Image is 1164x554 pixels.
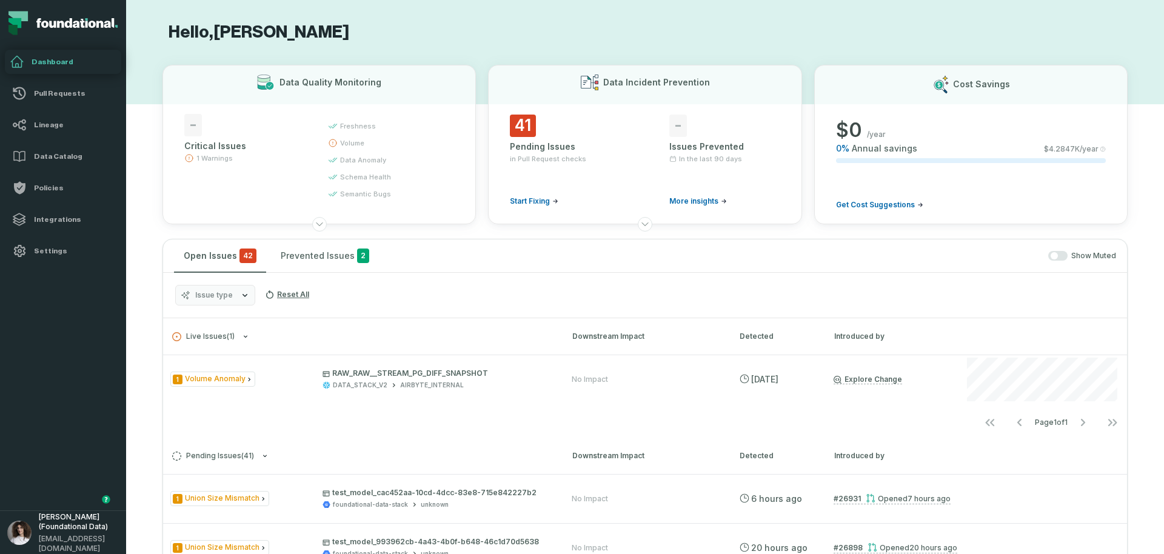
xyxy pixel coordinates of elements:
[836,142,849,155] span: 0 %
[975,410,1127,435] ul: Page 1 of 1
[740,331,812,342] div: Detected
[572,543,608,553] div: No Impact
[488,65,801,224] button: Data Incident Prevention41Pending Issuesin Pull Request checksStart Fixing-Issues PreventedIn the...
[340,172,391,182] span: schema health
[572,375,608,384] div: No Impact
[834,331,943,342] div: Introduced by
[836,200,923,210] a: Get Cost Suggestions
[357,249,369,263] span: 2
[195,290,233,300] span: Issue type
[340,138,364,148] span: volume
[1005,410,1034,435] button: Go to previous page
[669,115,687,137] span: -
[7,521,32,545] img: avatar of Aluma Gelbard
[173,543,182,553] span: Severity
[34,120,114,130] h4: Lineage
[669,141,780,153] div: Issues Prevented
[400,381,464,390] div: AIRBYTE_INTERNAL
[834,542,957,553] a: #26898Opened[DATE] 9:06:22 PM
[867,130,886,139] span: /year
[5,50,121,74] a: Dashboard
[908,494,951,503] relative-time: Sep 30, 2025, 10:07 AM GMT+3
[510,115,536,137] span: 41
[170,491,269,506] span: Issue Type
[279,76,381,88] h3: Data Quality Monitoring
[510,141,621,153] div: Pending Issues
[751,542,808,553] relative-time: Sep 29, 2025, 9:12 PM GMT+3
[384,251,1116,261] div: Show Muted
[173,494,182,504] span: Severity
[184,140,306,152] div: Critical Issues
[5,239,121,263] a: Settings
[174,239,266,272] button: Open Issues
[170,372,255,387] span: Issue Type
[163,410,1127,435] nav: pagination
[510,196,550,206] span: Start Fixing
[1068,410,1097,435] button: Go to next page
[679,154,742,164] span: In the last 90 days
[751,374,778,384] relative-time: Sep 12, 2025, 5:08 AM GMT+3
[852,142,917,155] span: Annual savings
[421,500,449,509] div: unknown
[5,176,121,200] a: Policies
[323,488,550,498] p: test_model_cac452aa-10cd-4dcc-83e8-715e842227b2
[323,369,550,378] p: RAW_RAW__STREAM_PG_DIFF_SNAPSHOT
[1044,144,1099,154] span: $ 4.2847K /year
[340,155,386,165] span: data anomaly
[173,375,182,384] span: Severity
[603,76,710,88] h3: Data Incident Prevention
[834,493,951,504] a: #26931Opened[DATE] 10:07:42 AM
[260,285,314,304] button: Reset All
[162,22,1128,43] h1: Hello, [PERSON_NAME]
[510,154,586,164] span: in Pull Request checks
[333,381,387,390] div: DATA_STACK_V2
[101,494,112,505] div: Tooltip anchor
[5,81,121,105] a: Pull Requests
[34,152,114,161] h4: Data Catalog
[340,121,376,131] span: freshness
[32,57,116,67] h4: Dashboard
[975,410,1005,435] button: Go to first page
[196,153,233,163] span: 1 Warnings
[239,249,256,263] span: critical issues and errors combined
[5,113,121,137] a: Lineage
[814,65,1128,224] button: Cost Savings$0/year0%Annual savings$4.2847K/yearGet Cost Suggestions
[340,189,391,199] span: semantic bugs
[953,78,1010,90] h3: Cost Savings
[669,196,718,206] span: More insights
[572,331,718,342] div: Downstream Impact
[34,215,114,224] h4: Integrations
[172,332,235,341] span: Live Issues ( 1 )
[163,355,1127,437] div: Live Issues(1)
[34,246,114,256] h4: Settings
[836,118,862,142] span: $ 0
[172,452,550,461] button: Pending Issues(41)
[162,65,476,224] button: Data Quality Monitoring-Critical Issues1 Warningsfreshnessvolumedata anomalyschema healthsemantic...
[866,494,951,503] div: Opened
[834,375,902,384] a: Explore Change
[172,452,254,461] span: Pending Issues ( 41 )
[5,144,121,169] a: Data Catalog
[333,500,408,509] div: foundational-data-stack
[34,183,114,193] h4: Policies
[510,196,558,206] a: Start Fixing
[175,285,255,305] button: Issue type
[909,543,957,552] relative-time: Sep 29, 2025, 9:06 PM GMT+3
[836,200,915,210] span: Get Cost Suggestions
[834,450,943,461] div: Introduced by
[5,207,121,232] a: Integrations
[572,494,608,504] div: No Impact
[184,114,202,136] span: -
[669,196,727,206] a: More insights
[34,88,114,98] h4: Pull Requests
[740,450,812,461] div: Detected
[172,332,550,341] button: Live Issues(1)
[868,543,957,552] div: Opened
[751,493,802,504] relative-time: Sep 30, 2025, 10:45 AM GMT+3
[271,239,379,272] button: Prevented Issues
[1098,410,1127,435] button: Go to last page
[323,537,550,547] p: test_model_993962cb-4a43-4b0f-b648-46c1d70d5638
[39,534,119,553] span: aluma@foundational.io
[572,450,718,461] div: Downstream Impact
[39,512,119,532] span: Aluma Gelbard (Foundational Data)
